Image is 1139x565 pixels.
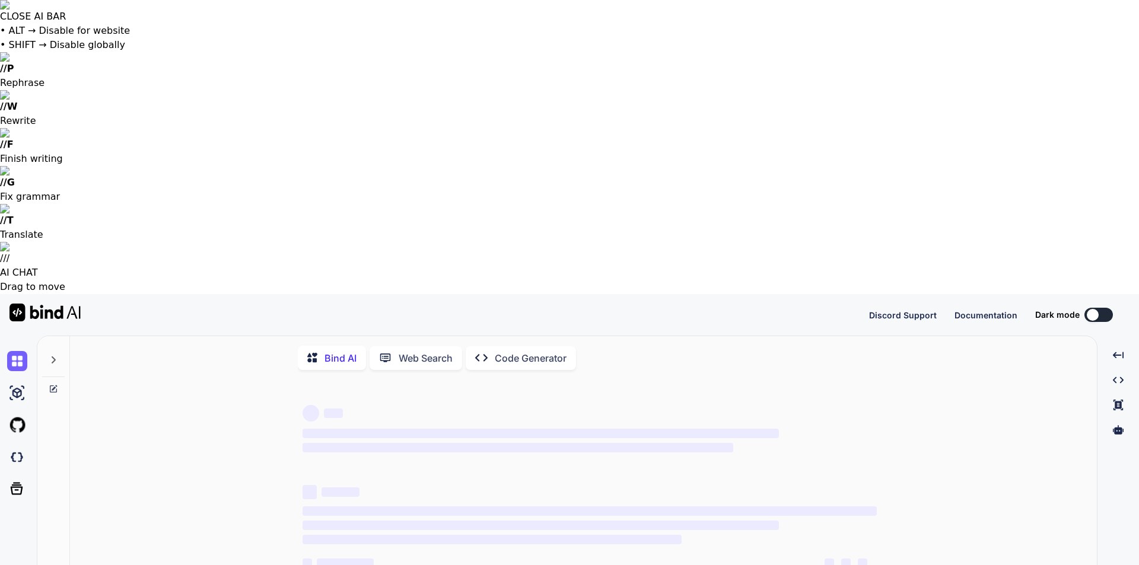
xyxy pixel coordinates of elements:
[324,408,343,418] span: ‌
[7,351,27,371] img: chat
[399,351,453,365] p: Web Search
[869,309,937,321] button: Discord Support
[869,310,937,320] span: Discord Support
[1035,309,1080,321] span: Dark mode
[303,443,733,452] span: ‌
[495,351,567,365] p: Code Generator
[303,429,779,438] span: ‌
[303,405,319,422] span: ‌
[7,383,27,403] img: ai-studio
[955,310,1017,320] span: Documentation
[303,521,779,530] span: ‌
[7,415,27,435] img: githubLight
[303,535,682,544] span: ‌
[324,351,357,365] p: Bind AI
[303,485,317,499] span: ‌
[955,309,1017,321] button: Documentation
[7,447,27,467] img: darkCloudIdeIcon
[9,304,81,321] img: Bind AI
[322,487,359,497] span: ‌
[303,506,877,516] span: ‌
